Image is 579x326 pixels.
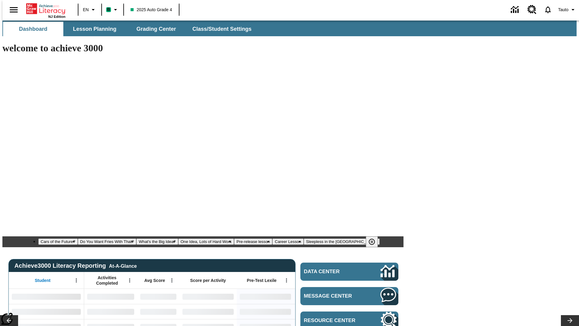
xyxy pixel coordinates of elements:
[5,1,23,19] button: Open side menu
[178,238,234,245] button: Slide 4 One Idea, Lots of Hard Work
[26,2,65,18] div: Home
[107,6,110,13] span: B
[282,276,291,285] button: Open Menu
[136,26,176,33] span: Grading Center
[540,2,556,18] a: Notifications
[3,22,63,36] button: Dashboard
[167,276,176,285] button: Open Menu
[137,289,179,304] div: No Data,
[125,276,134,285] button: Open Menu
[272,238,303,245] button: Slide 6 Career Lesson
[87,275,127,286] span: Activities Completed
[234,238,272,245] button: Slide 5 Pre-release lesson
[304,269,360,275] span: Data Center
[144,278,165,283] span: Avg Score
[304,318,362,324] span: Resource Center
[78,238,137,245] button: Slide 2 Do You Want Fries With That?
[126,22,186,36] button: Grading Center
[48,15,65,18] span: NJ Edition
[19,26,47,33] span: Dashboard
[247,278,277,283] span: Pre-Test Lexile
[304,238,380,245] button: Slide 7 Sleepless in the Animal Kingdom
[2,43,403,54] h1: welcome to achieve 3000
[83,7,89,13] span: EN
[2,21,577,36] div: SubNavbar
[26,3,65,15] a: Home
[192,26,252,33] span: Class/Student Settings
[188,22,256,36] button: Class/Student Settings
[190,278,226,283] span: Score per Activity
[556,4,579,15] button: Profile/Settings
[300,287,398,305] a: Message Center
[131,7,172,13] span: 2025 Auto Grade 4
[80,4,100,15] button: Language: EN, Select a language
[137,304,179,319] div: No Data,
[14,262,137,269] span: Achieve3000 Literacy Reporting
[366,236,378,247] button: Pause
[300,263,398,281] a: Data Center
[507,2,524,18] a: Data Center
[136,238,178,245] button: Slide 3 What's the Big Idea?
[73,26,116,33] span: Lesson Planning
[561,315,579,326] button: Lesson carousel, Next
[35,278,50,283] span: Student
[38,238,78,245] button: Slide 1 Cars of the Future?
[304,293,362,299] span: Message Center
[524,2,540,18] a: Resource Center, Will open in new tab
[72,276,81,285] button: Open Menu
[84,304,137,319] div: No Data,
[104,4,122,15] button: Boost Class color is mint green. Change class color
[2,22,257,36] div: SubNavbar
[84,289,137,304] div: No Data,
[65,22,125,36] button: Lesson Planning
[558,7,568,13] span: Tauto
[366,236,384,247] div: Pause
[109,262,137,269] div: At-A-Glance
